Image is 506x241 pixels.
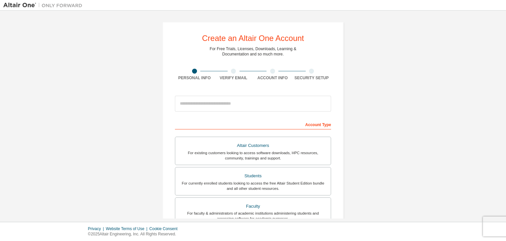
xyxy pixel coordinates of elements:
[179,202,327,211] div: Faculty
[3,2,86,9] img: Altair One
[179,211,327,221] div: For faculty & administrators of academic institutions administering students and accessing softwa...
[179,141,327,150] div: Altair Customers
[179,150,327,161] div: For existing customers looking to access software downloads, HPC resources, community, trainings ...
[88,231,182,237] p: © 2025 Altair Engineering, Inc. All Rights Reserved.
[292,75,331,81] div: Security Setup
[202,34,304,42] div: Create an Altair One Account
[175,75,214,81] div: Personal Info
[106,226,149,231] div: Website Terms of Use
[179,171,327,181] div: Students
[253,75,292,81] div: Account Info
[88,226,106,231] div: Privacy
[175,119,331,129] div: Account Type
[179,181,327,191] div: For currently enrolled students looking to access the free Altair Student Edition bundle and all ...
[214,75,253,81] div: Verify Email
[210,46,296,57] div: For Free Trials, Licenses, Downloads, Learning & Documentation and so much more.
[149,226,181,231] div: Cookie Consent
